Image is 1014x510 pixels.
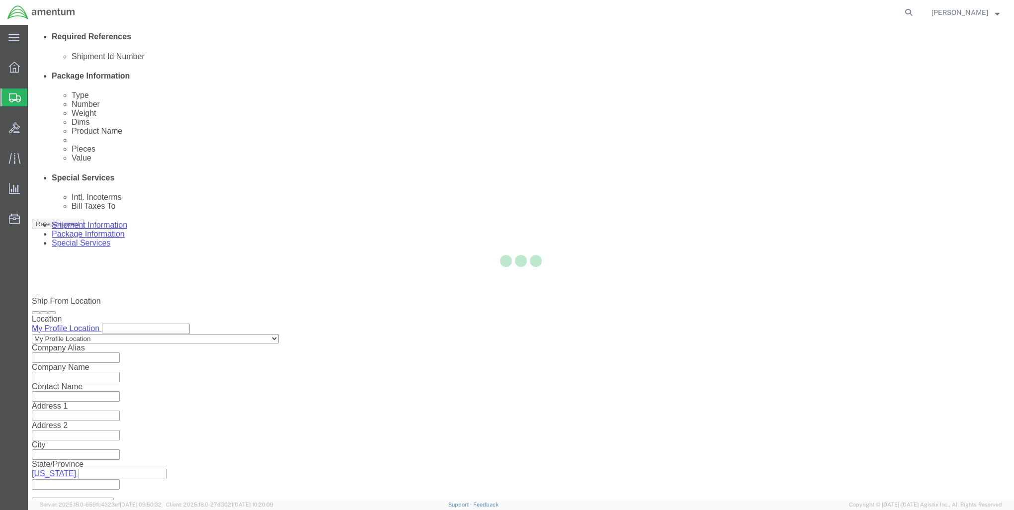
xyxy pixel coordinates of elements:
[233,502,273,508] span: [DATE] 10:20:09
[849,501,1002,509] span: Copyright © [DATE]-[DATE] Agistix Inc., All Rights Reserved
[931,7,988,18] span: Scott Gilmour
[448,502,473,508] a: Support
[7,5,76,20] img: logo
[40,502,162,508] span: Server: 2025.18.0-659fc4323ef
[120,502,162,508] span: [DATE] 09:50:32
[931,6,1000,18] button: [PERSON_NAME]
[166,502,273,508] span: Client: 2025.18.0-27d3021
[473,502,499,508] a: Feedback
